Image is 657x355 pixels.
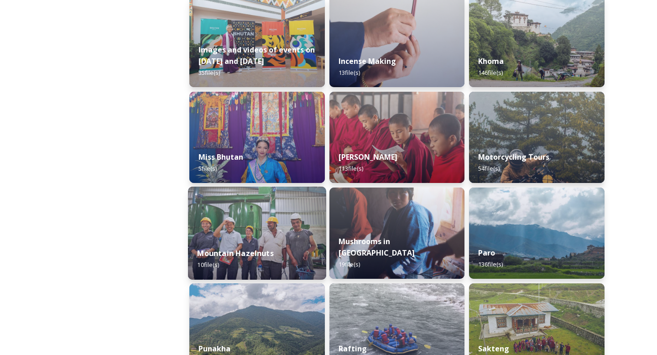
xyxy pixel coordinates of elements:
[197,248,273,258] strong: Mountain Hazelnuts
[329,92,465,183] img: Mongar%2520and%2520Dametshi%2520110723%2520by%2520Amp%2520Sripimanwat-9.jpg
[339,56,396,66] strong: Incense Making
[339,68,360,77] span: 13 file(s)
[339,236,415,258] strong: Mushrooms in [GEOGRAPHIC_DATA]
[198,45,315,66] strong: Images and videos of events on [DATE] and [DATE]
[478,248,495,258] strong: Paro
[478,56,504,66] strong: Khoma
[198,344,230,354] strong: Punakha
[198,68,220,77] span: 35 file(s)
[478,152,549,162] strong: Motorcycling Tours
[469,188,605,279] img: Paro%2520050723%2520by%2520Amp%2520Sripimanwat-20.jpg
[339,152,397,162] strong: [PERSON_NAME]
[478,68,503,77] span: 146 file(s)
[478,260,503,268] span: 136 file(s)
[478,164,500,172] span: 54 file(s)
[478,344,509,354] strong: Sakteng
[339,344,367,354] strong: Rafting
[339,164,363,172] span: 113 file(s)
[339,260,360,268] span: 19 file(s)
[189,92,325,183] img: Miss%2520Bhutan%2520Tashi%2520Choden%25205.jpg
[198,152,243,162] strong: Miss Bhutan
[197,261,219,269] span: 10 file(s)
[329,188,465,279] img: _SCH7798.jpg
[188,187,326,280] img: WattBryan-20170720-0740-P50.jpg
[469,92,605,183] img: By%2520Leewang%2520Tobgay%252C%2520President%252C%2520The%2520Badgers%2520Motorcycle%2520Club%252...
[198,164,217,172] span: 5 file(s)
